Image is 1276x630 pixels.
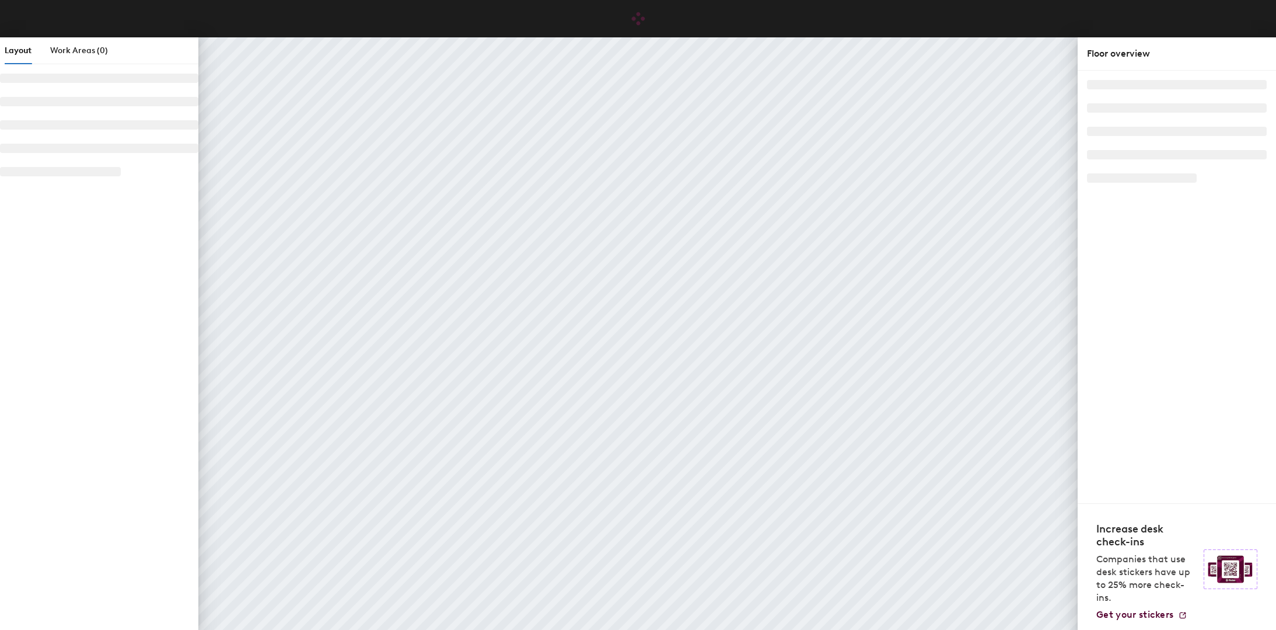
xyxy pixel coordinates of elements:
[1087,47,1267,61] div: Floor overview
[50,46,108,55] span: Work Areas (0)
[1096,609,1173,620] span: Get your stickers
[1096,523,1197,548] h4: Increase desk check-ins
[5,46,32,55] span: Layout
[1096,553,1197,604] p: Companies that use desk stickers have up to 25% more check-ins.
[1204,549,1257,589] img: Sticker logo
[1096,609,1187,621] a: Get your stickers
